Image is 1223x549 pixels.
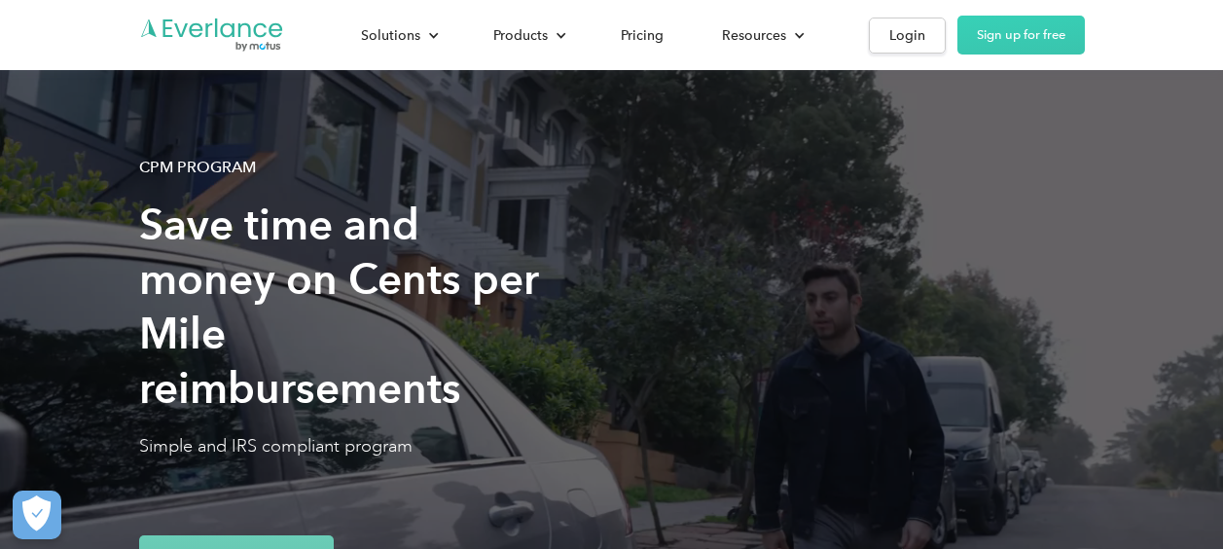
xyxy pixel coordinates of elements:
div: Solutions [342,18,454,53]
div: Resources [722,23,786,48]
button: Cookies Settings [13,491,61,539]
div: Resources [702,18,820,53]
a: Sign up for free [957,16,1085,55]
a: Pricing [601,18,683,53]
div: Pricing [621,23,664,48]
h1: Save time and money on Cents per Mile reimbursements [139,198,548,416]
a: Go to homepage [139,17,285,54]
div: Products [474,18,582,53]
div: Solutions [361,23,420,48]
div: Login [889,23,925,48]
p: Simple and IRS compliant program [139,434,548,457]
a: Login [869,18,946,54]
div: Products [493,23,548,48]
div: CPM Program [139,156,256,179]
